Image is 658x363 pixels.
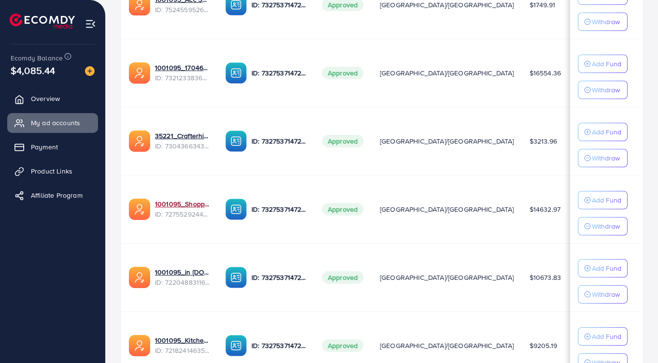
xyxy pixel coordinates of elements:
[155,141,210,151] span: ID: 7304366343393296385
[252,67,307,79] p: ID: 7327537147282571265
[155,63,210,73] a: 1001095_1704607619722
[380,273,514,282] span: [GEOGRAPHIC_DATA]/[GEOGRAPHIC_DATA]
[592,331,621,342] p: Add Fund
[578,123,628,141] button: Add Fund
[322,67,364,79] span: Approved
[155,267,210,287] div: <span class='underline'>1001095_in vogue.pk_1681150971525</span></br>7220488311670947841
[225,62,247,84] img: ic-ba-acc.ded83a64.svg
[31,142,58,152] span: Payment
[155,209,210,219] span: ID: 7275529244510306305
[7,113,98,132] a: My ad accounts
[31,190,83,200] span: Affiliate Program
[380,68,514,78] span: [GEOGRAPHIC_DATA]/[GEOGRAPHIC_DATA]
[530,68,561,78] span: $16554.36
[129,131,150,152] img: ic-ads-acc.e4c84228.svg
[322,203,364,216] span: Approved
[380,341,514,350] span: [GEOGRAPHIC_DATA]/[GEOGRAPHIC_DATA]
[129,335,150,356] img: ic-ads-acc.e4c84228.svg
[155,267,210,277] a: 1001095_in [DOMAIN_NAME]_1681150971525
[592,16,620,28] p: Withdraw
[11,53,63,63] span: Ecomdy Balance
[252,340,307,351] p: ID: 7327537147282571265
[578,81,628,99] button: Withdraw
[155,5,210,15] span: ID: 7524559526306070535
[592,220,620,232] p: Withdraw
[252,203,307,215] p: ID: 7327537147282571265
[592,262,621,274] p: Add Fund
[155,199,210,219] div: <span class='underline'>1001095_Shopping Center</span></br>7275529244510306305
[7,161,98,181] a: Product Links
[592,126,621,138] p: Add Fund
[31,118,80,128] span: My ad accounts
[11,63,55,77] span: $4,085.44
[31,94,60,103] span: Overview
[592,289,620,300] p: Withdraw
[31,166,72,176] span: Product Links
[578,327,628,346] button: Add Fund
[530,273,561,282] span: $10673.83
[155,335,210,355] div: <span class='underline'>1001095_Kitchenlyst_1680641549988</span></br>7218241463522476034
[592,194,621,206] p: Add Fund
[380,136,514,146] span: [GEOGRAPHIC_DATA]/[GEOGRAPHIC_DATA]
[225,335,247,356] img: ic-ba-acc.ded83a64.svg
[155,277,210,287] span: ID: 7220488311670947841
[578,191,628,209] button: Add Fund
[578,149,628,167] button: Withdraw
[380,204,514,214] span: [GEOGRAPHIC_DATA]/[GEOGRAPHIC_DATA]
[85,18,96,29] img: menu
[322,135,364,147] span: Approved
[578,217,628,235] button: Withdraw
[7,186,98,205] a: Affiliate Program
[592,84,620,96] p: Withdraw
[225,131,247,152] img: ic-ba-acc.ded83a64.svg
[155,63,210,83] div: <span class='underline'>1001095_1704607619722</span></br>7321233836078252033
[322,339,364,352] span: Approved
[155,131,210,151] div: <span class='underline'>35221_Crafterhide ad_1700680330947</span></br>7304366343393296385
[252,272,307,283] p: ID: 7327537147282571265
[7,137,98,157] a: Payment
[617,319,651,356] iframe: Chat
[155,73,210,83] span: ID: 7321233836078252033
[225,267,247,288] img: ic-ba-acc.ded83a64.svg
[225,199,247,220] img: ic-ba-acc.ded83a64.svg
[10,14,75,29] img: logo
[530,341,557,350] span: $9205.19
[155,199,210,209] a: 1001095_Shopping Center
[592,58,621,70] p: Add Fund
[252,135,307,147] p: ID: 7327537147282571265
[530,204,560,214] span: $14632.97
[530,136,557,146] span: $3213.96
[155,335,210,345] a: 1001095_Kitchenlyst_1680641549988
[592,152,620,164] p: Withdraw
[85,66,95,76] img: image
[322,271,364,284] span: Approved
[155,131,210,141] a: 35221_Crafterhide ad_1700680330947
[129,267,150,288] img: ic-ads-acc.e4c84228.svg
[7,89,98,108] a: Overview
[578,55,628,73] button: Add Fund
[578,13,628,31] button: Withdraw
[578,259,628,277] button: Add Fund
[129,199,150,220] img: ic-ads-acc.e4c84228.svg
[155,346,210,355] span: ID: 7218241463522476034
[578,285,628,304] button: Withdraw
[129,62,150,84] img: ic-ads-acc.e4c84228.svg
